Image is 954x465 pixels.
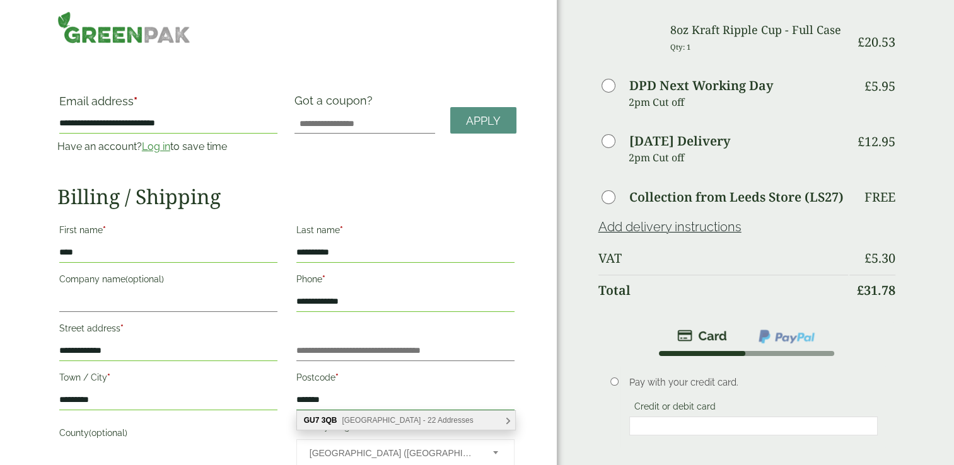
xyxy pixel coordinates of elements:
th: Total [598,275,849,306]
label: Last name [296,221,515,243]
label: DPD Next Working Day [629,79,773,92]
h3: 8oz Kraft Ripple Cup - Full Case [670,23,848,37]
abbr: required [134,95,137,108]
bdi: 20.53 [858,33,895,50]
img: ppcp-gateway.png [757,328,816,345]
th: VAT [598,243,849,273]
iframe: Secure card payment input frame [633,420,873,432]
span: £ [858,133,864,150]
h2: Billing / Shipping [57,185,516,209]
label: Got a coupon? [294,94,378,113]
a: Add delivery instructions [598,219,742,234]
img: GreenPak Supplies [57,11,190,43]
span: £ [858,33,864,50]
p: Free [864,190,895,205]
p: 2pm Cut off [629,93,849,112]
abbr: required [120,323,124,333]
label: [DATE] Delivery [629,135,730,147]
abbr: required [322,274,325,284]
a: Apply [450,107,516,134]
label: Phone [296,270,515,292]
abbr: required [340,225,343,235]
img: 8oz Kraft Ripple Cup-Full Case of-0 [598,23,655,61]
label: Collection from Leeds Store (LS27) [629,191,844,204]
p: 2pm Cut off [629,148,849,167]
img: stripe.png [677,328,727,343]
bdi: 5.30 [864,250,895,267]
b: GU7 [304,416,320,425]
p: Have an account? to save time [57,139,279,154]
bdi: 5.95 [864,77,895,95]
label: County [59,424,277,445]
a: Log in [142,141,170,152]
span: Apply [466,114,501,128]
span: £ [857,282,864,299]
abbr: required [103,225,106,235]
bdi: 12.95 [858,133,895,150]
abbr: required [362,422,365,432]
label: First name [59,221,277,243]
label: Street address [59,319,277,341]
label: Town / City [59,369,277,390]
p: Pay with your credit card. [629,376,877,389]
div: GU7 3QB [297,411,515,430]
bdi: 31.78 [857,282,895,299]
abbr: required [107,372,110,382]
b: 3QB [322,416,337,425]
span: £ [864,77,871,95]
small: Qty: 1 [670,42,691,52]
label: Email address [59,96,277,113]
label: Credit or debit card [629,401,721,415]
span: [GEOGRAPHIC_DATA] - 22 Addresses [342,416,473,425]
span: (optional) [89,428,127,438]
span: (optional) [125,274,164,284]
span: £ [864,250,871,267]
label: Company name [59,270,277,292]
